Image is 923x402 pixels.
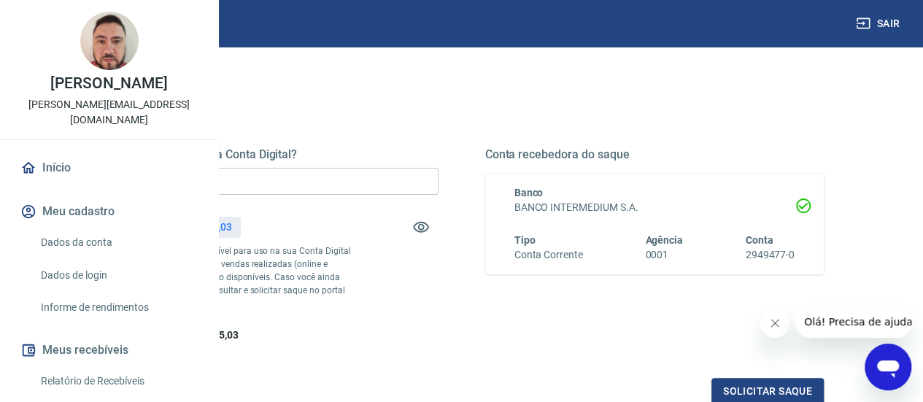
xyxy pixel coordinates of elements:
h5: Conta recebedora do saque [485,147,824,162]
h6: BANCO INTERMEDIUM S.A. [514,200,795,215]
span: Banco [514,187,544,198]
h6: 0001 [645,247,683,263]
a: Início [18,152,201,184]
a: Informe de rendimentos [35,293,201,322]
p: *Corresponde ao saldo disponível para uso na sua Conta Digital Vindi. Incluindo os valores das ve... [99,244,353,310]
p: [PERSON_NAME] [50,76,167,91]
span: R$ 1.215,03 [184,329,238,341]
span: Conta [745,234,773,246]
button: Meu cadastro [18,196,201,228]
span: Agência [645,234,683,246]
p: [PERSON_NAME][EMAIL_ADDRESS][DOMAIN_NAME] [12,97,206,128]
a: Relatório de Recebíveis [35,366,201,396]
p: R$ 1.215,03 [177,220,231,235]
h6: 2949477-0 [745,247,795,263]
button: Meus recebíveis [18,334,201,366]
span: Olá! Precisa de ajuda? [9,10,123,22]
iframe: Fechar mensagem [760,309,789,338]
iframe: Mensagem da empresa [795,306,911,338]
span: Tipo [514,234,536,246]
button: Sair [853,10,905,37]
a: Dados da conta [35,228,201,258]
iframe: Botão para abrir a janela de mensagens [865,344,911,390]
h6: Conta Corrente [514,247,583,263]
a: Dados de login [35,260,201,290]
h5: Quanto deseja sacar da Conta Digital? [99,147,439,162]
img: 46f0774a-85ab-48b3-a6e1-fc52c06ed9a6.jpeg [80,12,139,70]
